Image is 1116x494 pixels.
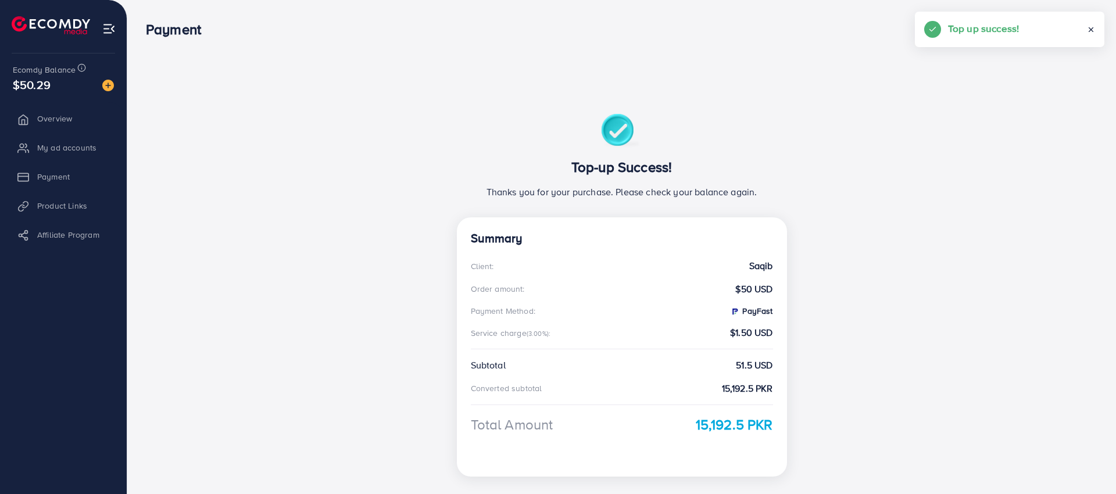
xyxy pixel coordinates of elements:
img: image [102,80,114,91]
div: Service charge [471,327,555,339]
strong: 51.5 USD [736,359,772,372]
img: success [601,114,642,149]
small: (3.00%): [527,329,550,338]
span: $50.29 [13,76,51,93]
strong: PayFast [730,305,772,317]
img: menu [102,22,116,35]
h3: Payment [146,21,210,38]
div: Total Amount [471,414,553,435]
div: Converted subtotal [471,382,542,394]
div: Subtotal [471,359,506,372]
strong: Saqib [749,259,773,273]
strong: $1.50 USD [730,326,772,339]
strong: 15,192.5 PKR [696,414,773,435]
strong: 15,192.5 PKR [722,382,773,395]
p: Thanks you for your purchase. Please check your balance again. [471,185,773,199]
img: PayFast [730,307,739,316]
img: logo [12,16,90,34]
h4: Summary [471,231,773,246]
span: Ecomdy Balance [13,64,76,76]
h5: Top up success! [948,21,1019,36]
div: Client: [471,260,494,272]
h3: Top-up Success! [471,159,773,176]
div: Order amount: [471,283,525,295]
div: Payment Method: [471,305,535,317]
strong: $50 USD [735,282,772,296]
